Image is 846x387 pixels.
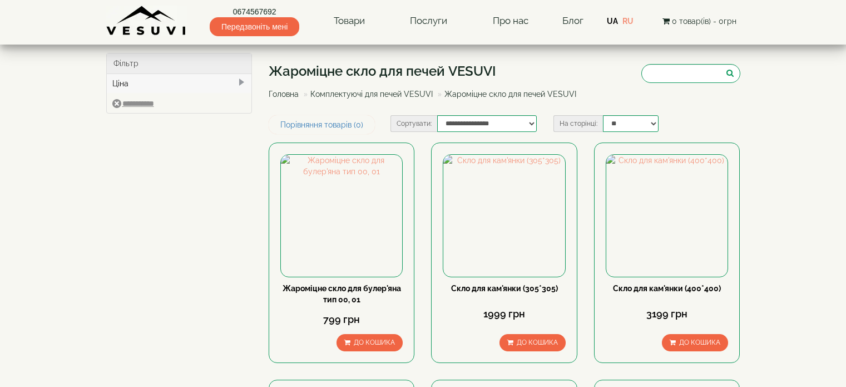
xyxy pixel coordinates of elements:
img: Завод VESUVI [106,6,187,36]
a: Порівняння товарів (0) [269,115,375,134]
a: 0674567692 [210,6,299,17]
h1: Жароміцне скло для печей VESUVI [269,64,585,79]
a: Головна [269,90,299,99]
a: Жароміцне скло для булер'яна тип 00, 01 [283,284,401,304]
label: Сортувати: [390,115,437,132]
label: На сторінці: [553,115,603,132]
img: Скло для кам'янки (305*305) [443,155,565,276]
div: Фільтр [107,53,252,74]
span: Передзвоніть мені [210,17,299,36]
li: Жароміцне скло для печей VESUVI [435,89,576,100]
span: 0 товар(ів) - 0грн [672,17,736,26]
a: Скло для кам'янки (305*305) [451,284,558,293]
button: До кошика [662,334,728,351]
a: RU [622,17,634,26]
a: UA [607,17,618,26]
div: 3199 грн [606,307,728,321]
a: Про нас [482,8,540,34]
a: Комплектуючі для печей VESUVI [310,90,433,99]
span: До кошика [354,339,395,346]
button: До кошика [337,334,403,351]
a: Товари [323,8,376,34]
div: 799 грн [280,312,403,327]
button: 0 товар(ів) - 0грн [659,15,740,27]
a: Скло для кам'янки (400*400) [613,284,721,293]
img: Скло для кам'янки (400*400) [606,155,728,276]
button: До кошика [499,334,566,351]
div: Ціна [107,74,252,93]
div: 1999 грн [443,307,565,321]
a: Блог [562,15,583,26]
span: До кошика [517,339,558,346]
img: Жароміцне скло для булер'яна тип 00, 01 [281,155,402,276]
a: Послуги [399,8,458,34]
span: До кошика [679,339,720,346]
